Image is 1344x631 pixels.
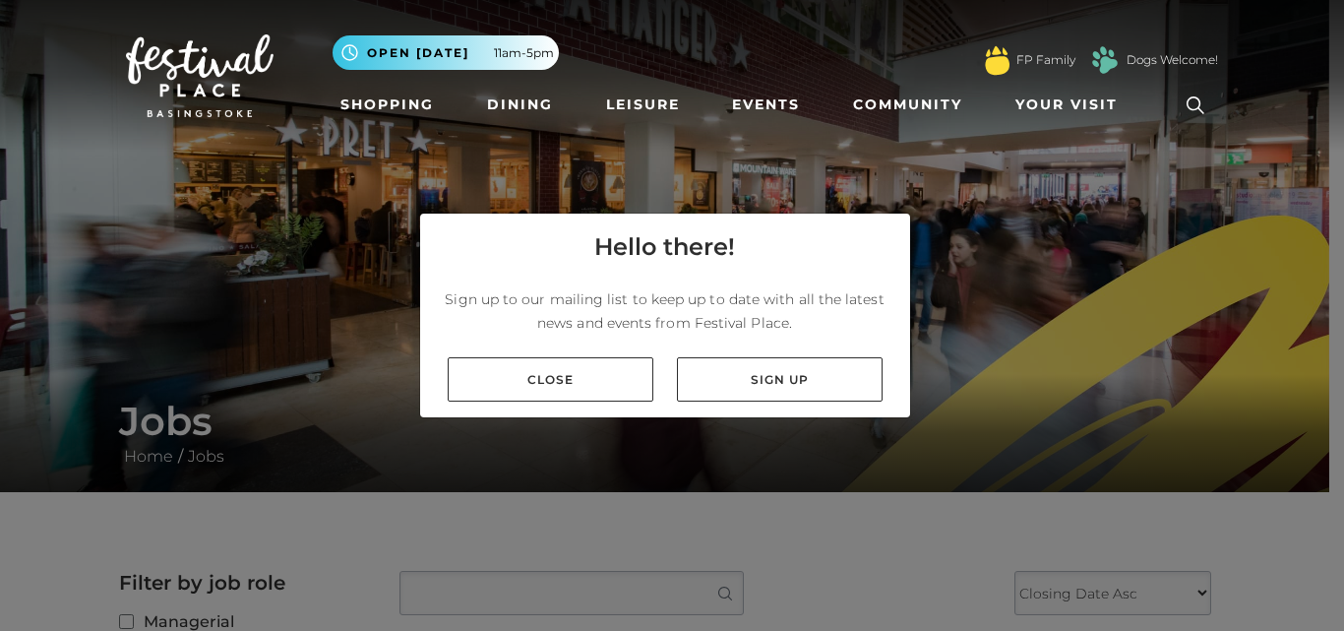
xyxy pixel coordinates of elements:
[1008,87,1135,123] a: Your Visit
[845,87,970,123] a: Community
[724,87,808,123] a: Events
[598,87,688,123] a: Leisure
[333,35,559,70] button: Open [DATE] 11am-5pm
[479,87,561,123] a: Dining
[448,357,653,402] a: Close
[126,34,274,117] img: Festival Place Logo
[367,44,469,62] span: Open [DATE]
[594,229,735,265] h4: Hello there!
[333,87,442,123] a: Shopping
[1127,51,1218,69] a: Dogs Welcome!
[1016,51,1075,69] a: FP Family
[436,287,894,335] p: Sign up to our mailing list to keep up to date with all the latest news and events from Festival ...
[677,357,883,402] a: Sign up
[494,44,554,62] span: 11am-5pm
[1015,95,1118,115] span: Your Visit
